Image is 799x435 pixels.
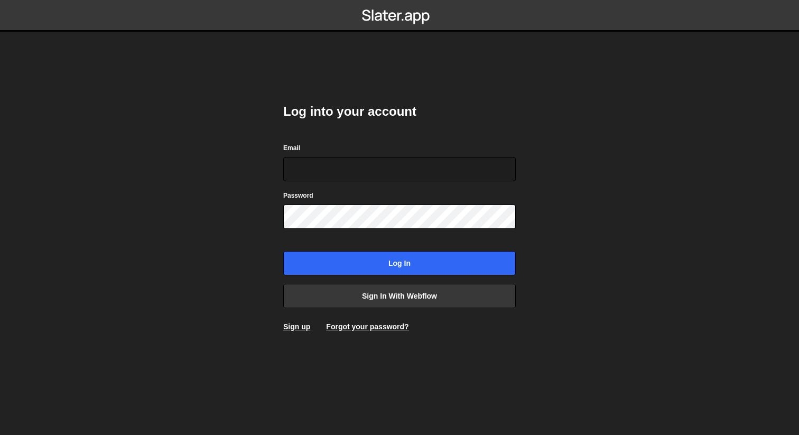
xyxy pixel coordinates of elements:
a: Forgot your password? [326,322,408,331]
label: Password [283,190,313,201]
label: Email [283,143,300,153]
input: Log in [283,251,516,275]
a: Sign in with Webflow [283,284,516,308]
h2: Log into your account [283,103,516,120]
a: Sign up [283,322,310,331]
